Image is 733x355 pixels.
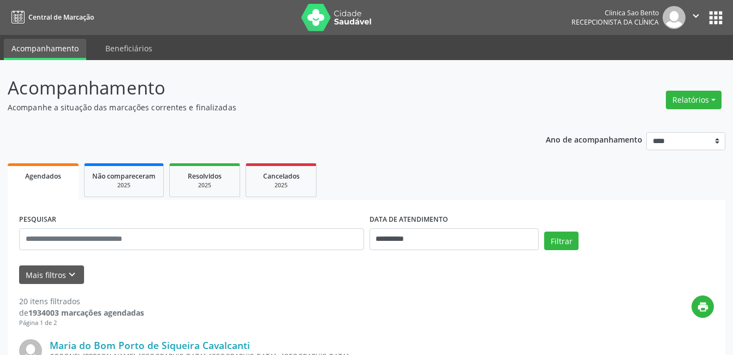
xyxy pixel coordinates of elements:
[690,10,702,22] i: 
[544,232,579,250] button: Filtrar
[19,307,144,318] div: de
[188,171,222,181] span: Resolvidos
[571,17,659,27] span: Recepcionista da clínica
[546,132,642,146] p: Ano de acompanhamento
[19,295,144,307] div: 20 itens filtrados
[19,318,144,328] div: Página 1 de 2
[8,102,510,113] p: Acompanhe a situação das marcações correntes e finalizadas
[98,39,160,58] a: Beneficiários
[571,8,659,17] div: Clinica Sao Bento
[8,74,510,102] p: Acompanhamento
[370,211,448,228] label: DATA DE ATENDIMENTO
[92,171,156,181] span: Não compareceram
[663,6,686,29] img: img
[50,339,250,351] a: Maria do Bom Porto de Siqueira Cavalcanti
[692,295,714,318] button: print
[706,8,725,27] button: apps
[66,269,78,281] i: keyboard_arrow_down
[25,171,61,181] span: Agendados
[697,301,709,313] i: print
[28,307,144,318] strong: 1934003 marcações agendadas
[666,91,722,109] button: Relatórios
[4,39,86,60] a: Acompanhamento
[28,13,94,22] span: Central de Marcação
[92,181,156,190] div: 2025
[177,181,232,190] div: 2025
[263,171,300,181] span: Cancelados
[19,211,56,228] label: PESQUISAR
[254,181,308,190] div: 2025
[8,8,94,26] a: Central de Marcação
[19,265,84,285] button: Mais filtroskeyboard_arrow_down
[686,6,706,29] button: 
